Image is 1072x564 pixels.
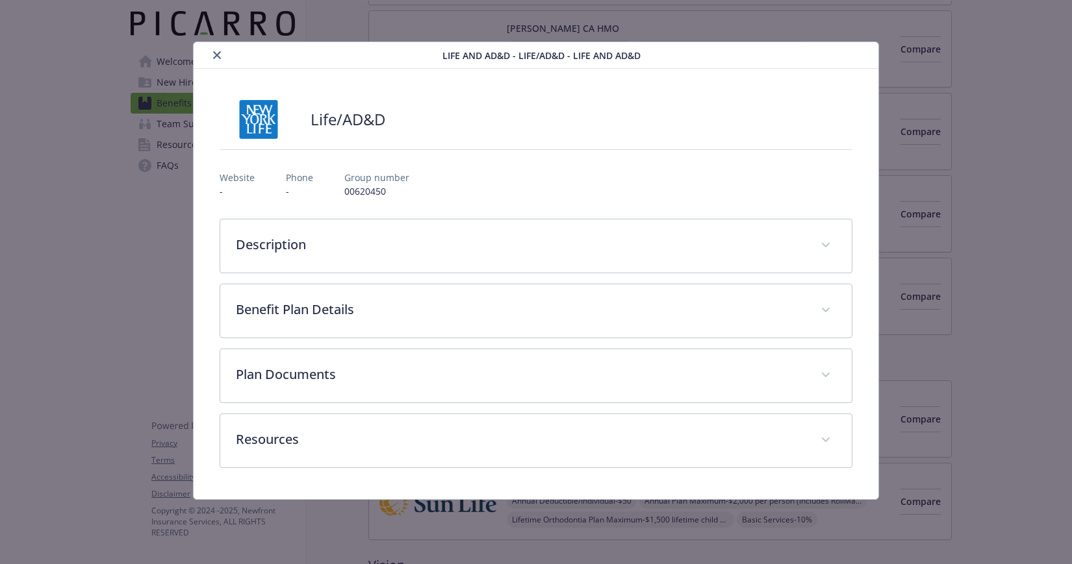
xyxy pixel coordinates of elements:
p: Group number [344,171,409,184]
div: details for plan Life and AD&D - Life/AD&D - Life and AD&D [107,42,965,500]
p: Description [236,235,805,254]
img: New York Life Insurance Company [220,100,298,139]
p: Resources [236,430,805,449]
p: Plan Documents [236,365,805,384]
p: Phone [286,171,313,184]
p: - [286,184,313,198]
button: close [209,47,225,63]
div: Resources [220,414,852,467]
div: Plan Documents [220,349,852,402]
h2: Life/AD&D [311,108,385,130]
div: Benefit Plan Details [220,284,852,337]
p: Website [220,171,255,184]
div: Description [220,219,852,273]
p: - [220,184,255,198]
p: Benefit Plan Details [236,300,805,319]
span: Life and AD&D - Life/AD&D - Life and AD&D [442,49,641,62]
p: 00620450 [344,184,409,198]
